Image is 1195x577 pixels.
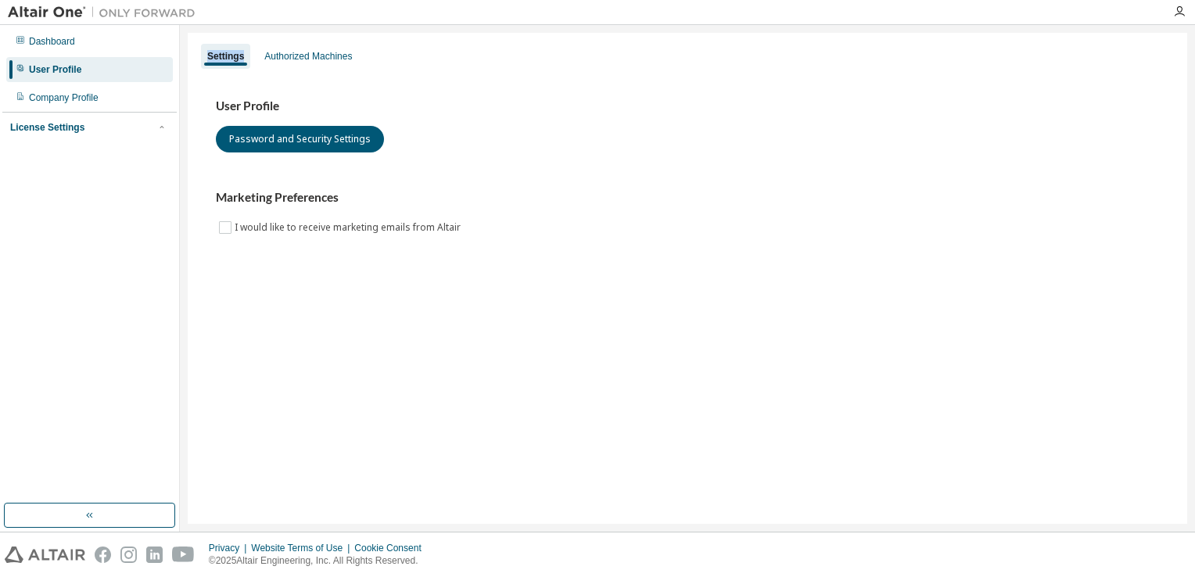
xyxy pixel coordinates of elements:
div: Dashboard [29,35,75,48]
img: altair_logo.svg [5,547,85,563]
h3: User Profile [216,99,1159,114]
div: Privacy [209,542,251,554]
h3: Marketing Preferences [216,190,1159,206]
img: instagram.svg [120,547,137,563]
button: Password and Security Settings [216,126,384,152]
div: Authorized Machines [264,50,352,63]
img: youtube.svg [172,547,195,563]
div: Settings [207,50,244,63]
div: Cookie Consent [354,542,430,554]
label: I would like to receive marketing emails from Altair [235,218,464,237]
p: © 2025 Altair Engineering, Inc. All Rights Reserved. [209,554,431,568]
img: facebook.svg [95,547,111,563]
div: Website Terms of Use [251,542,354,554]
div: User Profile [29,63,81,76]
div: Company Profile [29,91,99,104]
div: License Settings [10,121,84,134]
img: Altair One [8,5,203,20]
img: linkedin.svg [146,547,163,563]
